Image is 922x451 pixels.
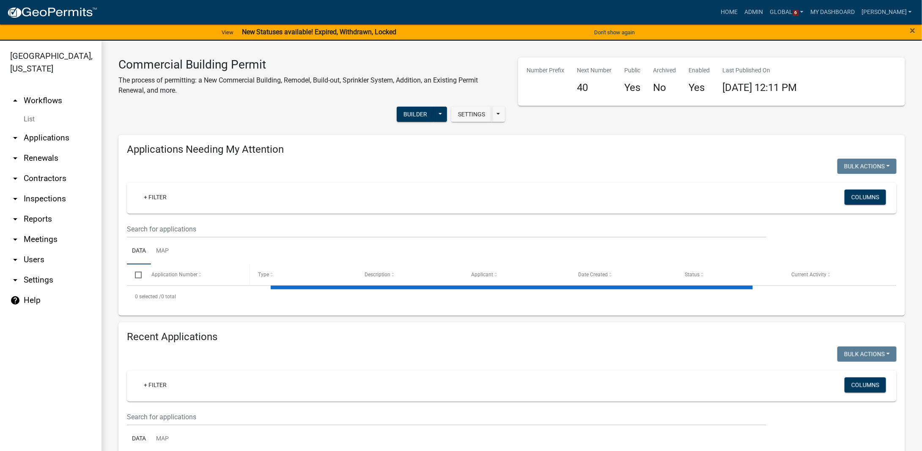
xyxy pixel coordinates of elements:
a: + Filter [137,190,173,205]
a: My Dashboard [807,4,858,20]
span: Current Activity [792,272,827,278]
strong: New Statuses available! Expired, Withdrawn, Locked [242,28,397,36]
h4: No [653,82,676,94]
p: The process of permitting: a New Commercial Building, Remodel, Build-out, Sprinkler System, Addit... [118,75,505,96]
h4: Applications Needing My Attention [127,143,897,156]
h4: Recent Applications [127,331,897,343]
i: help [10,295,20,305]
span: Application Number [151,272,198,278]
a: View [218,25,237,39]
datatable-header-cell: Applicant [464,264,570,285]
p: Archived [653,66,676,75]
button: Don't show again [591,25,638,39]
a: Admin [741,4,767,20]
datatable-header-cell: Status [677,264,783,285]
i: arrow_drop_down [10,234,20,245]
i: arrow_drop_down [10,255,20,265]
p: Enabled [689,66,710,75]
button: Columns [845,377,886,393]
a: Data [127,238,151,265]
button: Close [910,25,916,36]
span: Description [365,272,390,278]
i: arrow_drop_down [10,153,20,163]
span: Status [685,272,700,278]
a: [PERSON_NAME] [858,4,915,20]
i: arrow_drop_down [10,275,20,285]
a: Global6 [767,4,807,20]
span: Type [258,272,269,278]
span: Date Created [578,272,608,278]
button: Builder [397,107,434,122]
h4: 40 [577,82,612,94]
p: Public [624,66,640,75]
h4: Yes [624,82,640,94]
p: Next Number [577,66,612,75]
datatable-header-cell: Type [250,264,357,285]
span: × [910,25,916,36]
p: Number Prefix [527,66,564,75]
span: [DATE] 12:11 PM [722,82,797,93]
span: 0 selected / [135,294,161,300]
input: Search for applications [127,220,766,238]
h4: Yes [689,82,710,94]
datatable-header-cell: Select [127,264,143,285]
datatable-header-cell: Application Number [143,264,250,285]
i: arrow_drop_up [10,96,20,106]
i: arrow_drop_down [10,194,20,204]
p: Last Published On [722,66,797,75]
datatable-header-cell: Description [357,264,463,285]
button: Settings [451,107,492,122]
datatable-header-cell: Date Created [570,264,677,285]
i: arrow_drop_down [10,214,20,224]
button: Bulk Actions [837,346,897,362]
span: Applicant [472,272,494,278]
button: Bulk Actions [837,159,897,174]
input: Search for applications [127,408,766,426]
a: + Filter [137,377,173,393]
h3: Commercial Building Permit [118,58,505,72]
datatable-header-cell: Current Activity [784,264,890,285]
i: arrow_drop_down [10,173,20,184]
button: Columns [845,190,886,205]
a: Home [718,4,741,20]
a: Map [151,238,174,265]
i: arrow_drop_down [10,133,20,143]
span: 6 [793,10,799,16]
div: 0 total [127,286,897,307]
